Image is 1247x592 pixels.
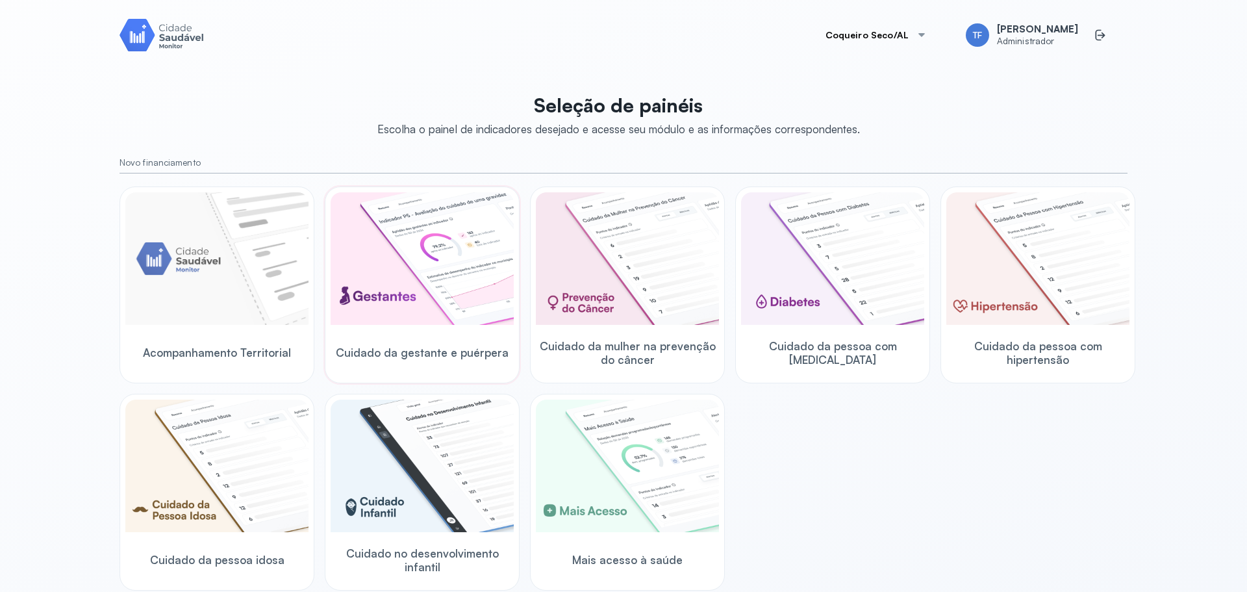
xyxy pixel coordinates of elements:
img: Logotipo do produto Monitor [120,16,204,53]
span: Cuidado da mulher na prevenção do câncer [536,339,719,367]
div: Escolha o painel de indicadores desejado e acesse seu módulo e as informações correspondentes. [377,122,860,136]
img: elderly.png [125,400,309,532]
img: pregnants.png [331,192,514,325]
span: Cuidado da gestante e puérpera [336,346,509,359]
span: Cuidado da pessoa com hipertensão [946,339,1129,367]
span: Mais acesso à saúde [572,553,683,567]
span: Acompanhamento Territorial [143,346,291,359]
img: placeholder-module-ilustration.png [125,192,309,325]
span: Cuidado da pessoa com [MEDICAL_DATA] [741,339,924,367]
span: Administrador [997,36,1078,47]
p: Seleção de painéis [377,94,860,117]
img: diabetics.png [741,192,924,325]
img: hypertension.png [946,192,1129,325]
img: woman-cancer-prevention-care.png [536,192,719,325]
span: Cuidado no desenvolvimento infantil [331,547,514,574]
img: child-development.png [331,400,514,532]
span: Cuidado da pessoa idosa [150,553,284,567]
span: TF [973,30,982,41]
img: healthcare-greater-access.png [536,400,719,532]
button: Coqueiro Seco/AL [810,22,942,48]
span: [PERSON_NAME] [997,23,1078,36]
small: Novo financiamento [120,157,1127,168]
